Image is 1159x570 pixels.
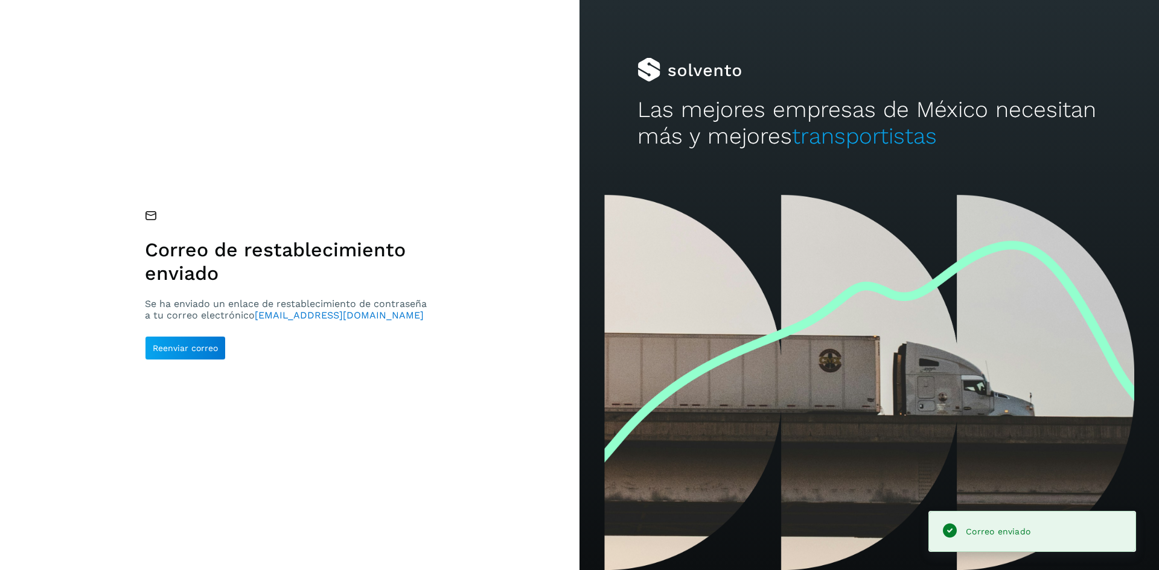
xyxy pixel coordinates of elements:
[145,298,432,321] p: Se ha enviado un enlace de restablecimiento de contraseña a tu correo electrónico
[153,344,218,352] span: Reenviar correo
[966,527,1030,536] span: Correo enviado
[145,336,226,360] button: Reenviar correo
[792,123,937,149] span: transportistas
[145,238,432,285] h1: Correo de restablecimiento enviado
[255,309,424,321] span: [EMAIL_ADDRESS][DOMAIN_NAME]
[637,97,1101,150] h2: Las mejores empresas de México necesitan más y mejores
